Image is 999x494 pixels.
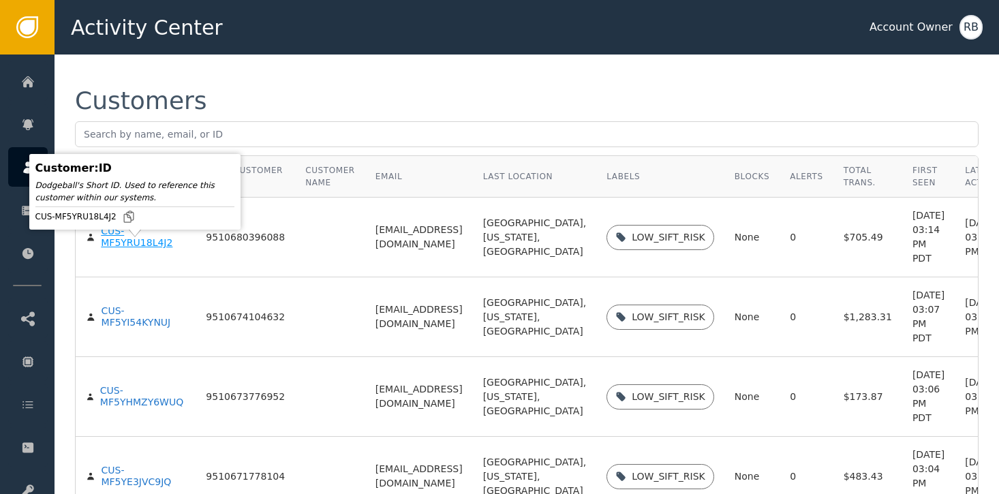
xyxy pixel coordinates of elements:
div: None [735,469,769,484]
div: 9510673776952 [206,391,285,403]
div: Account Owner [870,19,953,35]
div: Blocks [735,170,769,183]
div: Customers [75,89,207,113]
td: [DATE] 03:14 PM PDT [902,198,955,277]
div: 9510671778104 [206,471,285,483]
div: Customer : ID [35,160,234,176]
td: 0 [780,198,833,277]
div: CUS-MF5YRU18L4J2 [35,210,234,223]
div: None [735,230,769,245]
div: Customer Name [305,164,355,189]
td: [EMAIL_ADDRESS][DOMAIN_NAME] [365,357,473,437]
td: [GEOGRAPHIC_DATA], [US_STATE], [GEOGRAPHIC_DATA] [473,357,597,437]
td: [GEOGRAPHIC_DATA], [US_STATE], [GEOGRAPHIC_DATA] [473,198,597,277]
td: 0 [780,357,833,437]
div: None [735,390,769,404]
div: 9510680396088 [206,232,285,244]
div: None [735,310,769,324]
div: Email [375,170,463,183]
div: Labels [606,170,713,183]
div: CUS-MF5YRU18L4J2 [101,226,185,249]
span: Activity Center [71,12,223,43]
button: RB [959,15,983,40]
div: Total Trans. [844,164,892,189]
div: 9510674104632 [206,311,285,324]
div: Last Location [483,170,587,183]
td: $173.87 [833,357,902,437]
td: [EMAIL_ADDRESS][DOMAIN_NAME] [365,198,473,277]
div: Alerts [790,170,823,183]
div: Dodgeball's Short ID. Used to reference this customer within our systems. [35,179,234,204]
div: LOW_SIFT_RISK [632,390,705,404]
td: [GEOGRAPHIC_DATA], [US_STATE], [GEOGRAPHIC_DATA] [473,277,597,357]
div: LOW_SIFT_RISK [632,469,705,484]
td: $1,283.31 [833,277,902,357]
div: LOW_SIFT_RISK [632,310,705,324]
td: [EMAIL_ADDRESS][DOMAIN_NAME] [365,277,473,357]
td: $705.49 [833,198,902,277]
div: First Seen [912,164,944,189]
div: CUS-MF5YI54KYNUJ [102,305,186,329]
div: CUS-MF5YE3JVC9JQ [101,465,185,489]
div: CUS-MF5YHMZY6WUQ [100,385,186,409]
input: Search by name, email, or ID [75,121,979,147]
td: [DATE] 03:06 PM PDT [902,357,955,437]
div: LOW_SIFT_RISK [632,230,705,245]
td: 0 [780,277,833,357]
td: [DATE] 03:07 PM PDT [902,277,955,357]
div: Your Customer ID [206,164,285,189]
